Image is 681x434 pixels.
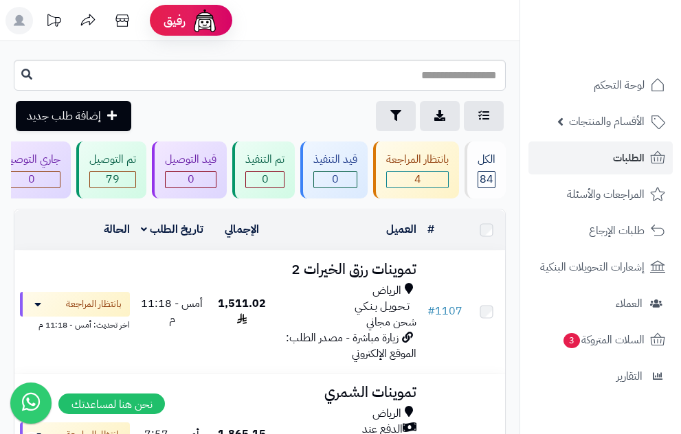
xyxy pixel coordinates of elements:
[280,385,416,400] h3: تموينات الشمري
[589,221,645,240] span: طلبات الإرجاع
[528,287,673,320] a: العملاء
[372,406,401,422] span: الرياض
[90,172,135,187] span: 79
[562,330,645,350] span: السلات المتروكة
[567,185,645,204] span: المراجعات والأسئلة
[27,108,101,124] span: إضافة طلب جديد
[540,258,645,277] span: إشعارات التحويلات البنكية
[528,178,673,211] a: المراجعات والأسئلة
[191,7,219,34] img: ai-face.png
[20,317,130,331] div: اخر تحديث: أمس - 11:18 م
[141,295,203,328] span: أمس - 11:18 م
[245,152,284,168] div: تم التنفيذ
[528,360,673,393] a: التقارير
[16,101,131,131] a: إضافة طلب جديد
[366,314,416,330] span: شحن مجاني
[478,172,495,187] span: 84
[3,152,60,168] div: جاري التوصيل
[313,152,357,168] div: قيد التنفيذ
[427,303,435,319] span: #
[66,297,122,311] span: بانتظار المراجعة
[218,295,266,328] span: 1,511.02
[528,214,673,247] a: طلبات الإرجاع
[3,172,60,187] span: 0
[478,152,495,168] div: الكل
[314,172,357,187] span: 0
[370,141,462,198] a: بانتظار المراجعة 4
[613,148,645,168] span: الطلبات
[165,152,216,168] div: قيد التوصيل
[528,141,673,174] a: الطلبات
[616,294,643,313] span: العملاء
[386,221,416,238] a: العميل
[528,323,673,356] a: السلات المتروكة3
[280,262,416,277] h3: تموينات رزق الخيرات 2
[387,172,448,187] span: 4
[427,303,462,319] a: #1107
[427,221,434,238] a: #
[569,112,645,131] span: الأقسام والمنتجات
[528,69,673,102] a: لوحة التحكم
[563,333,580,348] span: 3
[36,7,71,38] a: تحديثات المنصة
[286,330,416,362] span: زيارة مباشرة - مصدر الطلب: الموقع الإلكتروني
[149,141,230,198] a: قيد التوصيل 0
[141,221,203,238] a: تاريخ الطلب
[166,172,216,187] span: 0
[616,367,643,386] span: التقارير
[246,172,284,187] span: 0
[372,283,401,299] span: الرياض
[594,76,645,95] span: لوحة التحكم
[74,141,149,198] a: تم التوصيل 79
[230,141,298,198] a: تم التنفيذ 0
[298,141,370,198] a: قيد التنفيذ 0
[225,221,259,238] a: الإجمالي
[164,12,186,29] span: رفيق
[528,251,673,284] a: إشعارات التحويلات البنكية
[386,152,449,168] div: بانتظار المراجعة
[89,152,136,168] div: تم التوصيل
[462,141,509,198] a: الكل84
[104,221,130,238] a: الحالة
[355,299,410,315] span: تـحـويـل بـنـكـي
